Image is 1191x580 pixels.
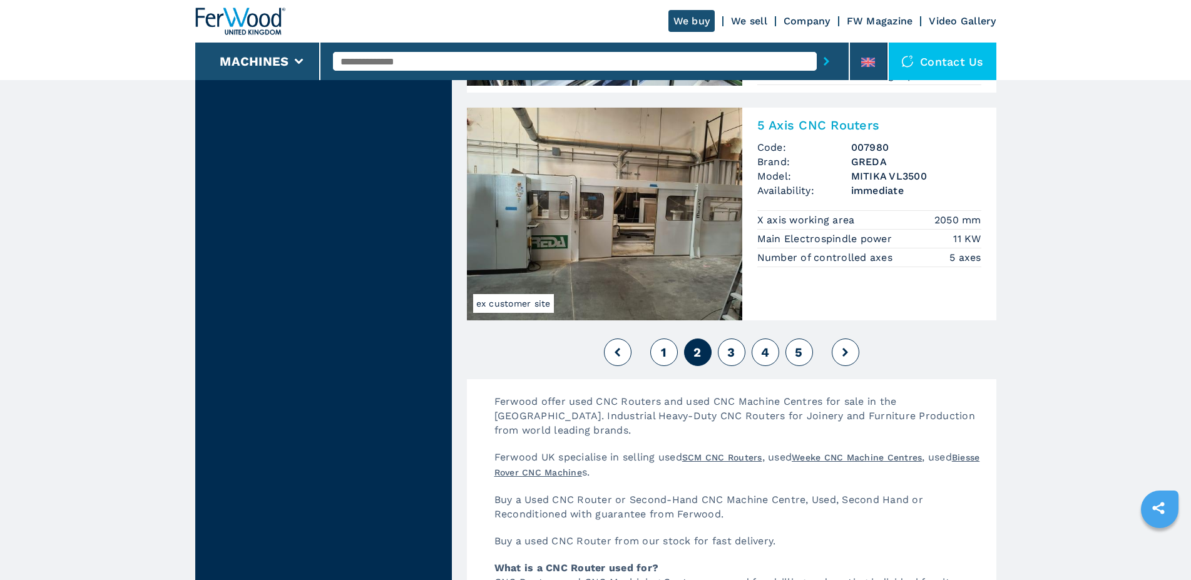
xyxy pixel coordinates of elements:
[929,15,996,27] a: Video Gallery
[851,140,981,155] h3: 007980
[851,183,981,198] span: immediate
[718,338,745,366] button: 3
[220,54,289,69] button: Machines
[757,183,851,198] span: Availability:
[901,55,914,68] img: Contact us
[757,169,851,183] span: Model:
[467,108,996,320] a: 5 Axis CNC Routers GREDA MITIKA VL3500ex customer site5 Axis CNC RoutersCode:007980Brand:GREDAMod...
[195,8,285,35] img: Ferwood
[752,338,779,366] button: 4
[792,452,922,462] a: Weeke CNC Machine Centres
[784,15,831,27] a: Company
[650,338,678,366] button: 1
[847,15,913,27] a: FW Magazine
[757,140,851,155] span: Code:
[949,250,981,265] em: 5 axes
[851,169,981,183] h3: MITIKA VL3500
[661,345,667,360] span: 1
[757,213,858,227] p: X axis working area
[785,338,813,366] button: 5
[851,155,981,169] h3: GREDA
[482,492,996,534] p: Buy a Used CNC Router or Second-Hand CNC Machine Centre, Used, Second Hand or Reconditioned with ...
[889,43,996,80] div: Contact us
[795,345,802,360] span: 5
[1138,524,1182,571] iframe: Chat
[817,47,836,76] button: submit-button
[757,232,896,246] p: Main Electrospindle power
[761,345,769,360] span: 4
[934,213,981,227] em: 2050 mm
[1143,492,1174,524] a: sharethis
[482,450,996,492] p: Ferwood UK specialise in selling used , used , used s.
[727,345,735,360] span: 3
[684,338,712,366] button: 2
[668,10,715,32] a: We buy
[473,294,554,313] span: ex customer site
[482,394,996,450] p: Ferwood offer used CNC Routers and used CNC Machine Centres for sale in the [GEOGRAPHIC_DATA]. In...
[953,231,981,246] em: 11 KW
[693,345,701,360] span: 2
[482,534,996,561] p: Buy a used CNC Router from our stock for fast delivery.
[757,155,851,169] span: Brand:
[467,108,742,320] img: 5 Axis CNC Routers GREDA MITIKA VL3500
[494,562,659,574] strong: What is a CNC Router used for?
[757,251,896,265] p: Number of controlled axes
[731,15,767,27] a: We sell
[682,452,762,462] a: SCM CNC Routers
[757,118,981,133] h2: 5 Axis CNC Routers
